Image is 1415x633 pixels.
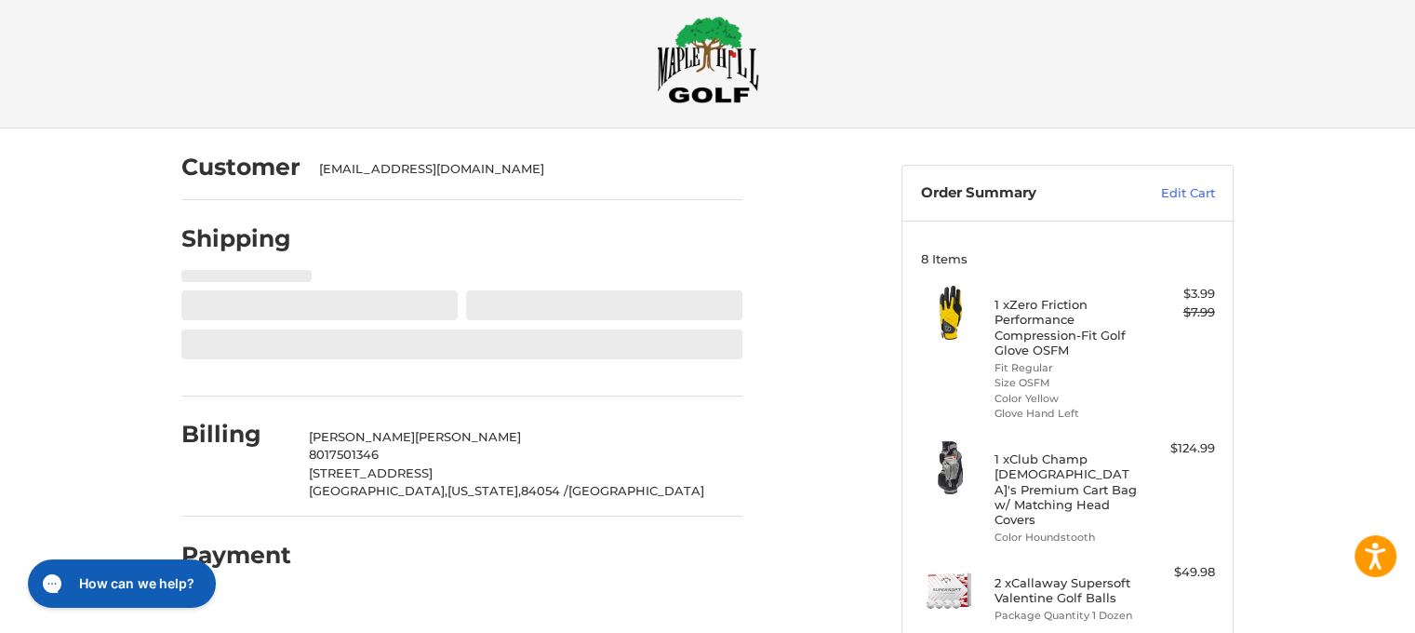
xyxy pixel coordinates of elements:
li: Size OSFM [995,375,1137,391]
span: [PERSON_NAME] [415,429,521,444]
h2: Payment [181,541,291,570]
h2: Customer [181,153,300,182]
div: [EMAIL_ADDRESS][DOMAIN_NAME] [319,160,725,179]
div: $124.99 [1141,439,1215,458]
div: $7.99 [1141,303,1215,322]
h4: 2 x Callaway Supersoft Valentine Golf Balls [995,575,1137,606]
li: Package Quantity 1 Dozen [995,608,1137,624]
li: Color Yellow [995,391,1137,407]
a: Edit Cart [1121,184,1215,203]
div: $49.98 [1141,563,1215,582]
li: Fit Regular [995,360,1137,376]
span: [STREET_ADDRESS] [309,465,433,480]
li: Color Houndstooth [995,530,1137,545]
h2: Billing [181,420,290,449]
h2: Shipping [181,224,291,253]
h3: 8 Items [921,251,1215,266]
span: 8017501346 [309,447,379,462]
li: Glove Hand Left [995,406,1137,422]
h3: Order Summary [921,184,1121,203]
h4: 1 x Club Champ [DEMOGRAPHIC_DATA]'s Premium Cart Bag w/ Matching Head Covers [995,451,1137,527]
img: Maple Hill Golf [657,16,759,103]
div: $3.99 [1141,285,1215,303]
iframe: Gorgias live chat messenger [19,553,220,614]
span: 84054 / [521,483,568,498]
h4: 1 x Zero Friction Performance Compression-Fit Golf Glove OSFM [995,297,1137,357]
span: [GEOGRAPHIC_DATA], [309,483,447,498]
span: [US_STATE], [447,483,521,498]
span: [GEOGRAPHIC_DATA] [568,483,704,498]
iframe: Google Customer Reviews [1261,583,1415,633]
span: [PERSON_NAME] [309,429,415,444]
